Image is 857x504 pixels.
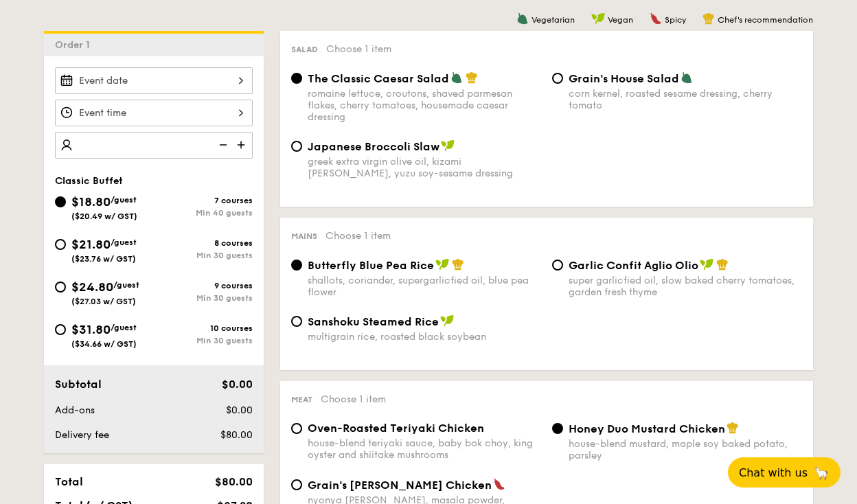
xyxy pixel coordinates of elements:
[552,423,563,434] input: Honey Duo Mustard Chickenhouse-blend mustard, maple soy baked potato, parsley
[569,438,802,461] div: house-blend mustard, maple soy baked potato, parsley
[55,67,253,94] input: Event date
[232,132,253,158] img: icon-add.58712e84.svg
[291,479,302,490] input: Grain's [PERSON_NAME] Chickennyonya [PERSON_NAME], masala powder, lemongrass
[154,196,253,205] div: 7 courses
[608,15,633,25] span: Vegan
[55,100,253,126] input: Event time
[55,429,109,441] span: Delivery fee
[702,12,715,25] img: icon-chef-hat.a58ddaea.svg
[552,73,563,84] input: Grain's House Saladcorn kernel, roasted sesame dressing, cherry tomato
[591,12,605,25] img: icon-vegan.f8ff3823.svg
[308,140,439,153] span: Japanese Broccoli Slaw
[532,15,575,25] span: Vegetarian
[71,194,111,209] span: $18.80
[291,260,302,271] input: Butterfly Blue Pea Riceshallots, coriander, supergarlicfied oil, blue pea flower
[291,141,302,152] input: Japanese Broccoli Slawgreek extra virgin olive oil, kizami [PERSON_NAME], yuzu soy-sesame dressing
[569,275,802,298] div: super garlicfied oil, slow baked cherry tomatoes, garden fresh thyme
[222,378,253,391] span: $0.00
[718,15,813,25] span: Chef's recommendation
[55,239,66,250] input: $21.80/guest($23.76 w/ GST)8 coursesMin 30 guests
[326,43,391,55] span: Choose 1 item
[813,465,830,481] span: 🦙
[291,73,302,84] input: The Classic Caesar Saladromaine lettuce, croutons, shaved parmesan flakes, cherry tomatoes, house...
[569,72,679,85] span: Grain's House Salad
[113,280,139,290] span: /guest
[71,279,113,295] span: $24.80
[569,259,698,272] span: Garlic Confit Aglio Olio
[308,422,484,435] span: Oven-Roasted Teriyaki Chicken
[154,238,253,248] div: 8 courses
[308,259,434,272] span: Butterfly Blue Pea Rice
[111,323,137,332] span: /guest
[55,475,83,488] span: Total
[154,323,253,333] div: 10 courses
[55,282,66,293] input: $24.80/guest($27.03 w/ GST)9 coursesMin 30 guests
[466,71,478,84] img: icon-chef-hat.a58ddaea.svg
[441,139,455,152] img: icon-vegan.f8ff3823.svg
[220,429,253,441] span: $80.00
[55,404,95,416] span: Add-ons
[700,258,713,271] img: icon-vegan.f8ff3823.svg
[215,475,253,488] span: $80.00
[308,479,492,492] span: Grain's [PERSON_NAME] Chicken
[452,258,464,271] img: icon-chef-hat.a58ddaea.svg
[739,466,808,479] span: Chat with us
[728,457,841,488] button: Chat with us🦙
[325,230,391,242] span: Choose 1 item
[111,195,137,205] span: /guest
[308,72,449,85] span: The Classic Caesar Salad
[71,237,111,252] span: $21.80
[111,238,137,247] span: /guest
[291,316,302,327] input: Sanshoku Steamed Ricemultigrain rice, roasted black soybean
[154,281,253,290] div: 9 courses
[308,88,541,123] div: romaine lettuce, croutons, shaved parmesan flakes, cherry tomatoes, housemade caesar dressing
[71,254,136,264] span: ($23.76 w/ GST)
[569,422,725,435] span: Honey Duo Mustard Chicken
[308,331,541,343] div: multigrain rice, roasted black soybean
[55,324,66,335] input: $31.80/guest($34.66 w/ GST)10 coursesMin 30 guests
[154,251,253,260] div: Min 30 guests
[308,156,541,179] div: greek extra virgin olive oil, kizami [PERSON_NAME], yuzu soy-sesame dressing
[71,339,137,349] span: ($34.66 w/ GST)
[650,12,662,25] img: icon-spicy.37a8142b.svg
[55,175,123,187] span: Classic Buffet
[450,71,463,84] img: icon-vegetarian.fe4039eb.svg
[154,208,253,218] div: Min 40 guests
[291,423,302,434] input: Oven-Roasted Teriyaki Chickenhouse-blend teriyaki sauce, baby bok choy, king oyster and shiitake ...
[154,336,253,345] div: Min 30 guests
[226,404,253,416] span: $0.00
[493,478,505,490] img: icon-spicy.37a8142b.svg
[727,422,739,434] img: icon-chef-hat.a58ddaea.svg
[435,258,449,271] img: icon-vegan.f8ff3823.svg
[212,132,232,158] img: icon-reduce.1d2dbef1.svg
[71,322,111,337] span: $31.80
[308,437,541,461] div: house-blend teriyaki sauce, baby bok choy, king oyster and shiitake mushrooms
[291,45,318,54] span: Salad
[569,88,802,111] div: corn kernel, roasted sesame dressing, cherry tomato
[516,12,529,25] img: icon-vegetarian.fe4039eb.svg
[71,297,136,306] span: ($27.03 w/ GST)
[308,275,541,298] div: shallots, coriander, supergarlicfied oil, blue pea flower
[291,231,317,241] span: Mains
[716,258,729,271] img: icon-chef-hat.a58ddaea.svg
[552,260,563,271] input: Garlic Confit Aglio Oliosuper garlicfied oil, slow baked cherry tomatoes, garden fresh thyme
[308,315,439,328] span: Sanshoku Steamed Rice
[55,378,102,391] span: Subtotal
[55,39,95,51] span: Order 1
[681,71,693,84] img: icon-vegetarian.fe4039eb.svg
[55,196,66,207] input: $18.80/guest($20.49 w/ GST)7 coursesMin 40 guests
[71,211,137,221] span: ($20.49 w/ GST)
[440,314,454,327] img: icon-vegan.f8ff3823.svg
[291,395,312,404] span: Meat
[665,15,686,25] span: Spicy
[321,393,386,405] span: Choose 1 item
[154,293,253,303] div: Min 30 guests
